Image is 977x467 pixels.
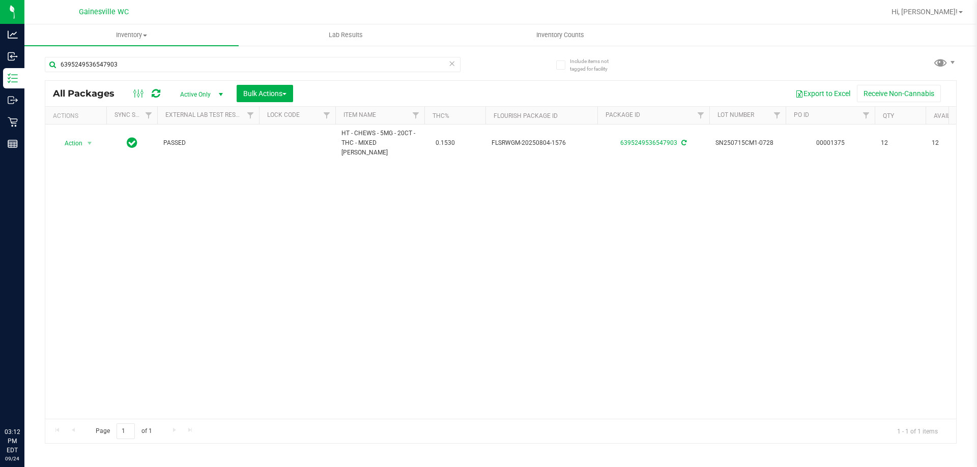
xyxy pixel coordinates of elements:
[794,111,809,118] a: PO ID
[343,111,376,118] a: Item Name
[242,107,259,124] a: Filter
[267,111,300,118] a: Lock Code
[448,57,455,70] span: Clear
[789,85,857,102] button: Export to Excel
[523,30,598,40] span: Inventory Counts
[87,423,160,439] span: Page of 1
[117,423,135,439] input: 1
[858,107,875,124] a: Filter
[570,57,621,73] span: Include items not tagged for facility
[79,8,129,16] span: Gainesville WC
[53,112,102,119] div: Actions
[8,73,18,83] inline-svg: Inventory
[5,455,20,462] p: 09/24
[237,85,293,102] button: Bulk Actions
[492,138,591,148] span: FLSRWGM-20250804-1576
[816,139,845,146] a: 00001375
[45,57,461,72] input: Search Package ID, Item Name, SKU, Lot or Part Number...
[5,427,20,455] p: 03:12 PM EDT
[769,107,786,124] a: Filter
[8,51,18,61] inline-svg: Inbound
[620,139,677,146] a: 6395249536547903
[433,112,449,119] a: THC%
[8,117,18,127] inline-svg: Retail
[319,107,335,124] a: Filter
[881,138,919,148] span: 12
[315,30,377,40] span: Lab Results
[8,139,18,149] inline-svg: Reports
[53,88,125,99] span: All Packages
[239,24,453,46] a: Lab Results
[243,89,286,98] span: Bulk Actions
[24,30,239,40] span: Inventory
[606,111,640,118] a: Package ID
[494,112,558,119] a: Flourish Package ID
[163,138,253,148] span: PASSED
[693,107,709,124] a: Filter
[932,138,970,148] span: 12
[30,384,42,396] iframe: Resource center unread badge
[892,8,958,16] span: Hi, [PERSON_NAME]!
[83,136,96,150] span: select
[453,24,667,46] a: Inventory Counts
[717,111,754,118] a: Lot Number
[341,129,418,158] span: HT - CHEWS - 5MG - 20CT - THC - MIXED [PERSON_NAME]
[883,112,894,119] a: Qty
[114,111,154,118] a: Sync Status
[8,95,18,105] inline-svg: Outbound
[680,139,686,146] span: Sync from Compliance System
[24,24,239,46] a: Inventory
[408,107,424,124] a: Filter
[889,423,946,439] span: 1 - 1 of 1 items
[934,112,964,119] a: Available
[857,85,941,102] button: Receive Non-Cannabis
[715,138,780,148] span: SN250715CM1-0728
[127,136,137,150] span: In Sync
[165,111,245,118] a: External Lab Test Result
[430,136,460,150] span: 0.1530
[55,136,83,150] span: Action
[10,386,41,416] iframe: Resource center
[8,29,18,40] inline-svg: Analytics
[140,107,157,124] a: Filter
